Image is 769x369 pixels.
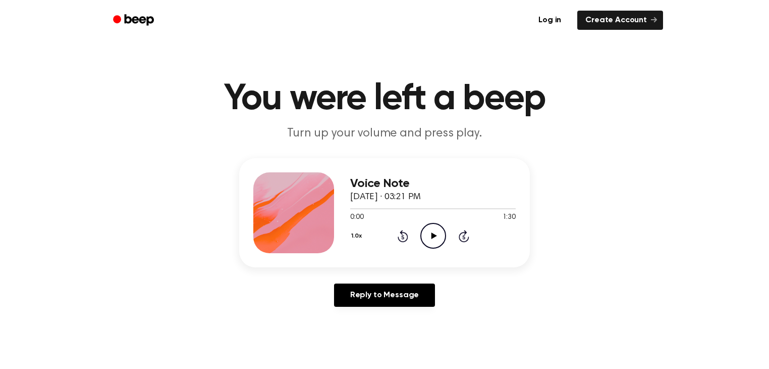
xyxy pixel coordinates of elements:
a: Beep [106,11,163,30]
h1: You were left a beep [126,81,643,117]
h3: Voice Note [350,177,516,191]
p: Turn up your volume and press play. [191,125,578,142]
a: Log in [528,9,571,32]
a: Reply to Message [334,284,435,307]
span: 0:00 [350,212,363,223]
a: Create Account [577,11,663,30]
button: 1.0x [350,227,365,245]
span: 1:30 [503,212,516,223]
span: [DATE] · 03:21 PM [350,193,421,202]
